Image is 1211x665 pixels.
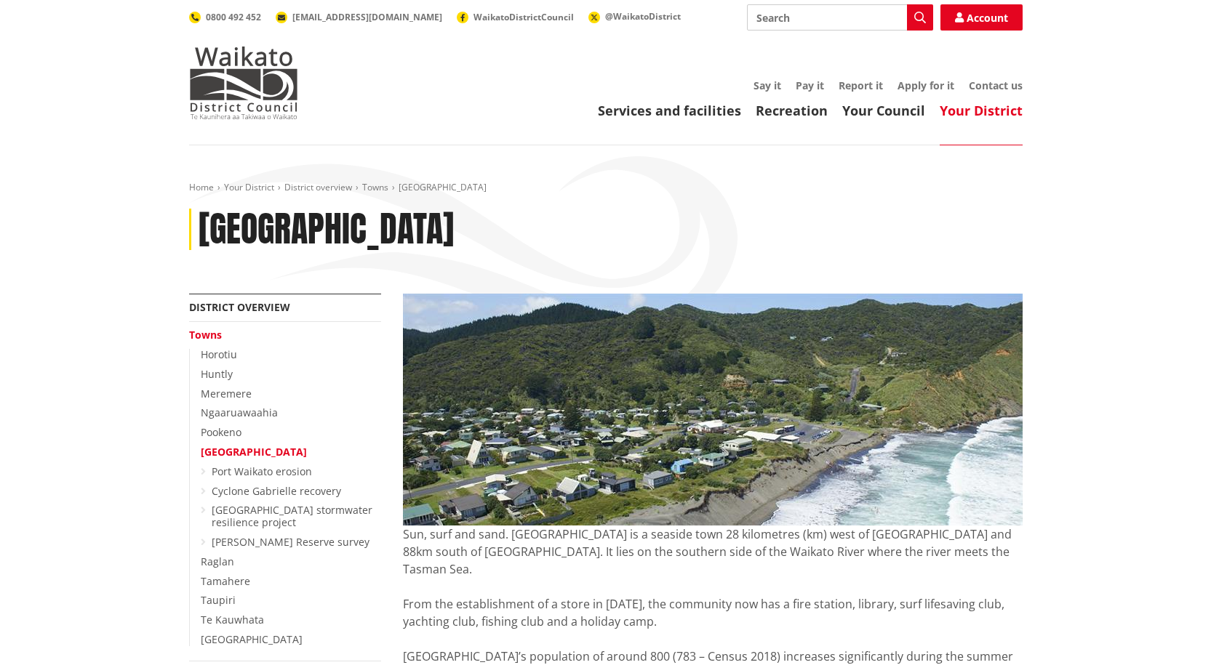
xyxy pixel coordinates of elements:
h1: [GEOGRAPHIC_DATA] [199,209,454,251]
a: [GEOGRAPHIC_DATA] stormwater resilience project [212,503,372,529]
a: 0800 492 452 [189,11,261,23]
a: Report it [839,78,883,92]
img: Waikato District Council - Te Kaunihera aa Takiwaa o Waikato [189,47,298,119]
a: Cyclone Gabrielle recovery [212,484,341,498]
a: Ngaaruawaahia [201,406,278,419]
a: Account [940,4,1023,31]
span: [GEOGRAPHIC_DATA] [399,181,487,193]
a: [GEOGRAPHIC_DATA] [201,445,307,459]
a: Huntly [201,367,233,381]
a: [GEOGRAPHIC_DATA] [201,632,303,646]
a: @WaikatoDistrict [588,10,681,23]
a: Pookeno [201,425,241,439]
a: Taupiri [201,593,236,607]
a: Towns [362,181,388,193]
a: [PERSON_NAME] Reserve survey [212,535,369,549]
a: Horotiu [201,347,237,361]
a: Meremere [201,387,252,400]
a: Say it [754,78,781,92]
a: Your Council [842,102,925,119]
span: [EMAIL_ADDRESS][DOMAIN_NAME] [292,11,442,23]
span: WaikatoDistrictCouncil [473,11,574,23]
a: Home [189,181,214,193]
a: Raglan [201,555,234,568]
a: Pay it [796,78,824,92]
a: Tamahere [201,574,250,588]
a: Recreation [756,102,828,119]
a: District overview [284,181,352,193]
a: Apply for it [898,78,954,92]
a: Your District [224,181,274,193]
img: Port Waikato overview [403,294,1023,525]
span: @WaikatoDistrict [605,10,681,23]
a: Port Waikato erosion [212,464,312,478]
a: District overview [189,300,290,314]
a: [EMAIL_ADDRESS][DOMAIN_NAME] [276,11,442,23]
a: Te Kauwhata [201,613,264,626]
a: Towns [189,328,222,342]
nav: breadcrumb [189,182,1023,194]
a: WaikatoDistrictCouncil [457,11,574,23]
a: Your District [940,102,1023,119]
input: Search input [747,4,933,31]
a: Contact us [969,78,1023,92]
span: 0800 492 452 [206,11,261,23]
a: Services and facilities [598,102,741,119]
